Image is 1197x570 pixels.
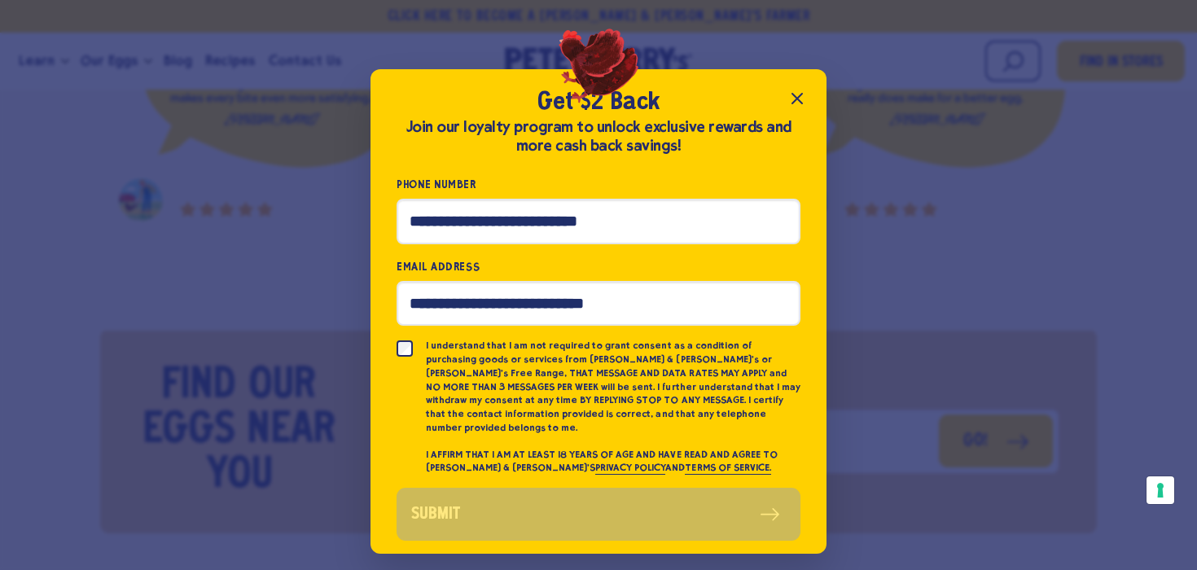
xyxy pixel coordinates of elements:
button: Submit [397,488,800,541]
div: Join our loyalty program to unlock exclusive rewards and more cash back savings! [397,118,800,156]
button: Close popup [781,82,813,115]
button: Your consent preferences for tracking technologies [1147,476,1174,504]
a: PRIVACY POLICY [595,462,665,475]
h2: Get $2 Back [397,87,800,118]
label: Email Address [397,257,800,276]
a: TERMS OF SERVICE. [685,462,770,475]
p: I AFFIRM THAT I AM AT LEAST 18 YEARS OF AGE AND HAVE READ AND AGREE TO [PERSON_NAME] & [PERSON_NA... [426,448,800,476]
label: Phone Number [397,175,800,194]
p: I understand that I am not required to grant consent as a condition of purchasing goods or servic... [426,339,800,435]
input: I understand that I am not required to grant consent as a condition of purchasing goods or servic... [397,340,413,357]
